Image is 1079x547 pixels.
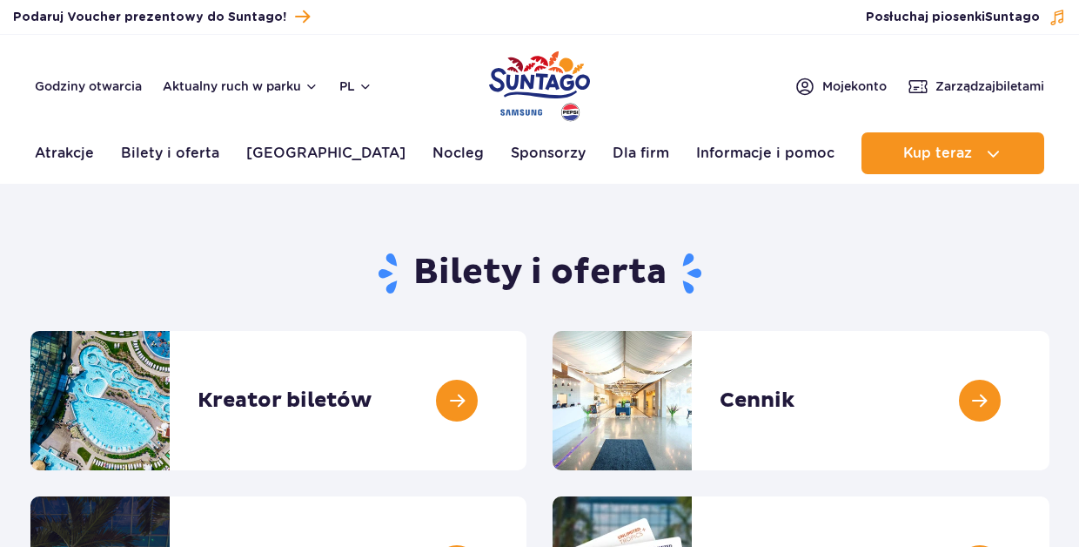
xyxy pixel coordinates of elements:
a: Dla firm [613,132,669,174]
span: Podaruj Voucher prezentowy do Suntago! [13,9,286,26]
a: Nocleg [432,132,484,174]
a: Sponsorzy [511,132,586,174]
button: Aktualny ruch w parku [163,79,318,93]
span: Posłuchaj piosenki [866,9,1040,26]
span: Zarządzaj biletami [935,78,1044,95]
a: Atrakcje [35,132,94,174]
span: Moje konto [822,78,887,95]
a: Bilety i oferta [121,132,219,174]
a: Mojekonto [794,76,887,97]
a: Zarządzajbiletami [908,76,1044,97]
span: Kup teraz [903,145,972,161]
button: pl [339,78,372,95]
a: Park of Poland [489,44,590,124]
a: Godziny otwarcia [35,78,142,95]
h1: Bilety i oferta [30,251,1049,296]
a: [GEOGRAPHIC_DATA] [246,132,405,174]
a: Informacje i pomoc [696,132,834,174]
a: Podaruj Voucher prezentowy do Suntago! [13,5,310,29]
button: Kup teraz [861,132,1044,174]
span: Suntago [985,11,1040,24]
button: Posłuchaj piosenkiSuntago [866,9,1066,26]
